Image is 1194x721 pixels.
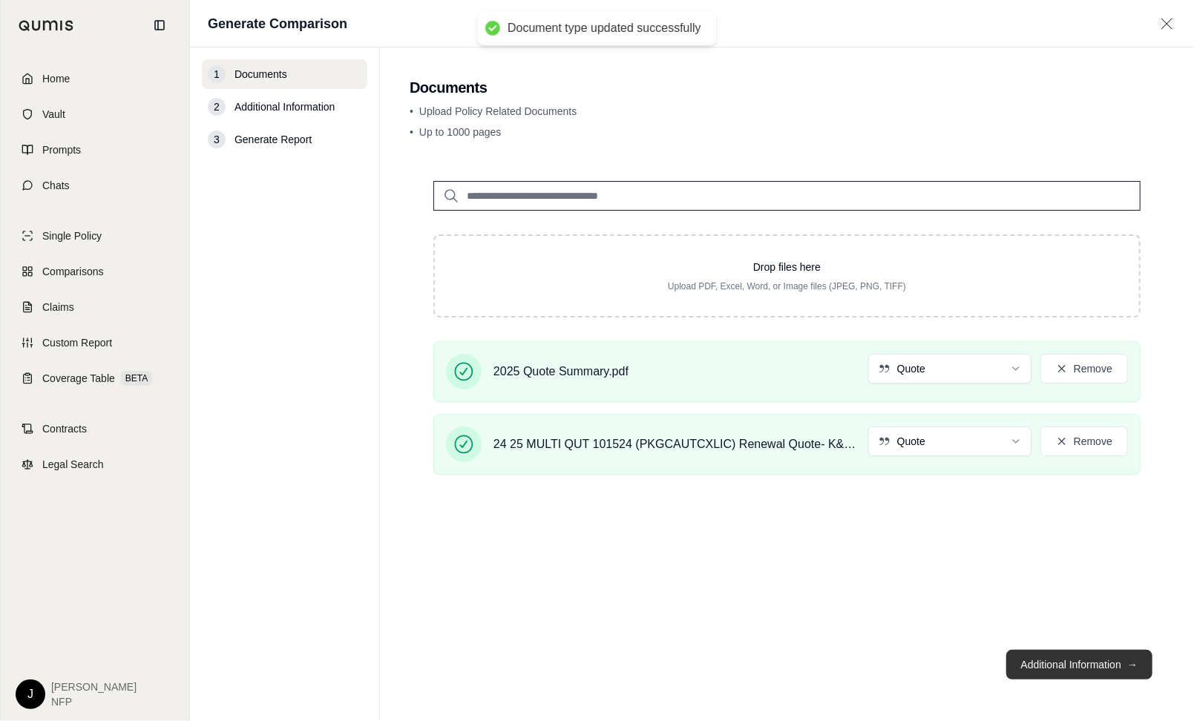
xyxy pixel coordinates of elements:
[10,291,180,323] a: Claims
[42,371,115,386] span: Coverage Table
[16,679,45,709] div: J
[42,457,104,472] span: Legal Search
[1006,650,1152,679] button: Additional Information→
[419,126,502,138] span: Up to 1000 pages
[42,264,103,279] span: Comparisons
[234,99,335,114] span: Additional Information
[410,126,413,138] span: •
[208,13,347,34] h1: Generate Comparison
[208,131,226,148] div: 3
[10,98,180,131] a: Vault
[10,362,180,395] a: Coverage TableBETA
[19,20,74,31] img: Qumis Logo
[10,448,180,481] a: Legal Search
[10,412,180,445] a: Contracts
[10,134,180,166] a: Prompts
[10,62,180,95] a: Home
[493,363,629,381] span: 2025 Quote Summary.pdf
[51,679,137,694] span: [PERSON_NAME]
[42,142,81,157] span: Prompts
[459,280,1115,292] p: Upload PDF, Excel, Word, or Image files (JPEG, PNG, TIFF)
[234,67,287,82] span: Documents
[459,260,1115,274] p: Drop files here
[42,107,65,122] span: Vault
[10,326,180,359] a: Custom Report
[508,21,701,36] div: Document type updated successfully
[10,220,180,252] a: Single Policy
[410,77,1164,98] h2: Documents
[1040,427,1128,456] button: Remove
[42,228,102,243] span: Single Policy
[419,105,577,117] span: Upload Policy Related Documents
[208,98,226,116] div: 2
[1127,657,1138,672] span: →
[10,255,180,288] a: Comparisons
[1040,354,1128,383] button: Remove
[410,105,413,117] span: •
[51,694,137,709] span: NFP
[42,335,112,350] span: Custom Report
[42,71,70,86] span: Home
[42,300,74,315] span: Claims
[234,132,312,147] span: Generate Report
[121,371,152,386] span: BETA
[10,169,180,202] a: Chats
[493,435,856,453] span: 24 25 MULTI QUT 101524 (PKGCAUTCXLIC) Renewal Quote- K&K.pdf
[208,65,226,83] div: 1
[42,178,70,193] span: Chats
[148,13,171,37] button: Collapse sidebar
[42,421,87,436] span: Contracts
